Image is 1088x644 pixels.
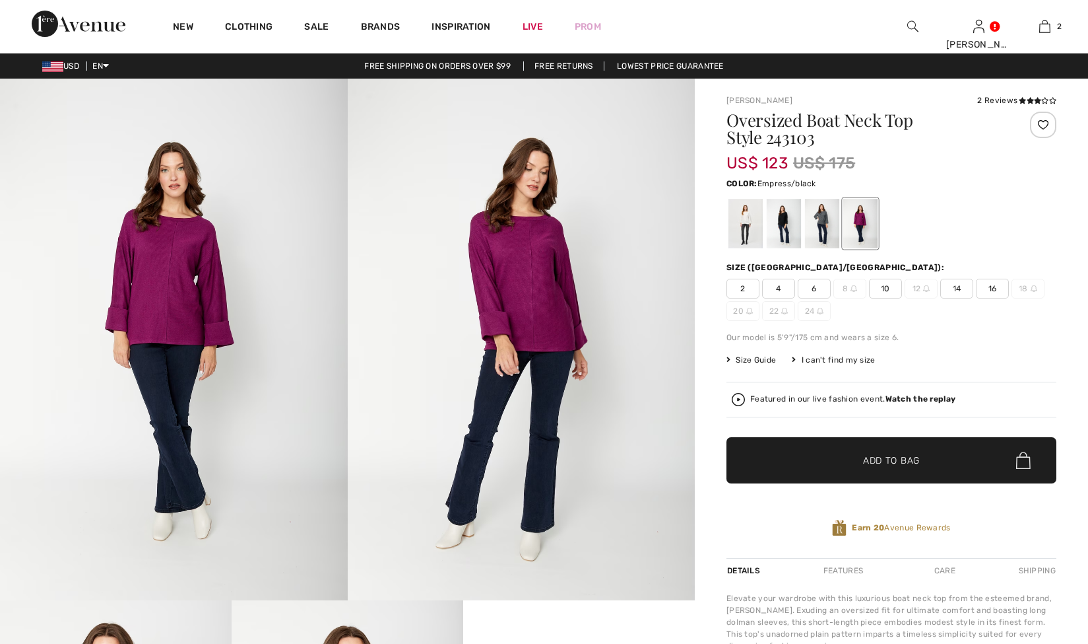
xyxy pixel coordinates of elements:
[977,94,1056,106] div: 2 Reviews
[173,21,193,35] a: New
[726,112,1002,146] h1: Oversized Boat Neck Top Style 243103
[225,21,272,35] a: Clothing
[852,523,884,532] strong: Earn 20
[907,18,918,34] img: search the website
[869,279,902,299] span: 10
[1057,20,1062,32] span: 2
[361,21,400,35] a: Brands
[726,141,788,172] span: US$ 123
[1039,18,1050,34] img: My Bag
[726,559,763,583] div: Details
[726,332,1056,343] div: Our model is 5'9"/175 cm and wears a size 6.
[885,394,956,404] strong: Watch the replay
[843,199,878,248] div: Empress/black
[750,395,955,404] div: Featured in our live fashion event.
[940,279,973,299] span: 14
[575,20,601,34] a: Prom
[726,179,757,188] span: Color:
[726,262,947,273] div: Size ([GEOGRAPHIC_DATA]/[GEOGRAPHIC_DATA]):
[42,61,63,72] img: US Dollar
[523,61,604,71] a: Free Returns
[432,21,490,35] span: Inspiration
[762,301,795,321] span: 22
[792,354,875,366] div: I can't find my size
[732,393,745,406] img: Watch the replay
[42,61,84,71] span: USD
[32,11,125,37] img: 1ère Avenue
[1012,18,1077,34] a: 2
[762,279,795,299] span: 4
[1016,452,1031,469] img: Bag.svg
[812,559,874,583] div: Features
[726,301,759,321] span: 20
[793,151,855,175] span: US$ 175
[973,20,984,32] a: Sign In
[726,437,1056,483] button: Add to Bag
[746,308,753,314] img: ring-m.svg
[726,96,792,105] a: [PERSON_NAME]
[923,559,967,583] div: Care
[832,519,847,537] img: Avenue Rewards
[850,285,857,292] img: ring-m.svg
[946,38,1011,52] div: [PERSON_NAME]
[798,301,831,321] span: 24
[923,285,930,292] img: ring-m.svg
[852,522,950,534] span: Avenue Rewards
[728,199,763,248] div: Vanilla/Vanilla
[757,179,816,188] span: Empress/black
[304,21,329,35] a: Sale
[354,61,521,71] a: Free shipping on orders over $99
[92,61,109,71] span: EN
[767,199,801,248] div: Black/Black
[817,308,823,314] img: ring-m.svg
[606,61,734,71] a: Lowest Price Guarantee
[905,279,938,299] span: 12
[976,279,1009,299] span: 16
[781,308,788,314] img: ring-m.svg
[833,279,866,299] span: 8
[726,279,759,299] span: 2
[348,79,695,600] img: Oversized Boat Neck Top Style 243103. 2
[726,354,776,366] span: Size Guide
[973,18,984,34] img: My Info
[523,20,543,34] a: Live
[805,199,839,248] div: Grey melange/black
[1031,285,1037,292] img: ring-m.svg
[798,279,831,299] span: 6
[1011,279,1044,299] span: 18
[863,454,920,468] span: Add to Bag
